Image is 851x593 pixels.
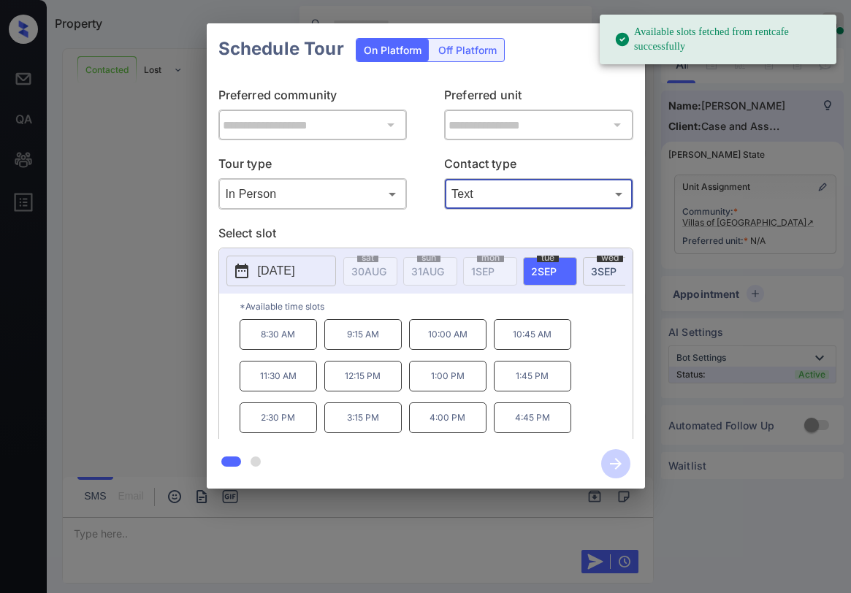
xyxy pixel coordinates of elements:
[324,319,402,350] p: 9:15 AM
[324,361,402,391] p: 12:15 PM
[431,39,504,61] div: Off Platform
[409,361,486,391] p: 1:00 PM
[494,361,571,391] p: 1:45 PM
[614,19,825,60] div: Available slots fetched from rentcafe successfully
[444,86,633,110] p: Preferred unit
[240,361,317,391] p: 11:30 AM
[207,23,356,74] h2: Schedule Tour
[226,256,336,286] button: [DATE]
[523,257,577,286] div: date-select
[218,224,633,248] p: Select slot
[597,253,623,262] span: wed
[240,319,317,350] p: 8:30 AM
[324,402,402,433] p: 3:15 PM
[583,257,637,286] div: date-select
[222,182,404,206] div: In Person
[448,182,630,206] div: Text
[409,402,486,433] p: 4:00 PM
[591,265,617,278] span: 3 SEP
[218,86,408,110] p: Preferred community
[240,294,633,319] p: *Available time slots
[531,265,557,278] span: 2 SEP
[218,155,408,178] p: Tour type
[356,39,429,61] div: On Platform
[494,402,571,433] p: 4:45 PM
[240,402,317,433] p: 2:30 PM
[258,262,295,280] p: [DATE]
[444,155,633,178] p: Contact type
[409,319,486,350] p: 10:00 AM
[537,253,559,262] span: tue
[494,319,571,350] p: 10:45 AM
